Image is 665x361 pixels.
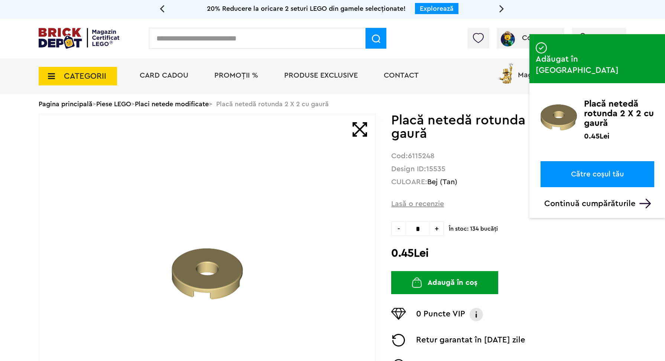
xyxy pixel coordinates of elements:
div: Cod: [391,153,626,160]
h1: Placă netedă rotunda 2 X 2 cu gaură [391,114,602,140]
img: Puncte VIP [391,308,406,320]
div: CULOARE: [391,179,626,186]
a: Placi netede modificate [135,101,209,107]
a: Explorează [420,5,454,12]
span: Lasă o recenzie [391,199,444,209]
img: addedtocart [536,42,547,53]
a: Bej (Tan) [427,178,457,186]
p: Retur garantat în [DATE] zile [416,334,525,347]
img: Info VIP [469,308,484,321]
div: Design ID: [391,166,626,173]
a: Contul meu [500,34,562,42]
span: 20% Reducere la oricare 2 seturi LEGO din gamele selecționate! [207,5,406,12]
img: Arrow%20-%20Down.svg [639,199,651,208]
button: Adaugă în coș [391,271,498,294]
img: addedtocart [529,92,536,99]
span: - [391,221,406,236]
span: CATEGORII [64,72,106,80]
span: Contul meu [522,34,562,42]
p: Continuă cumpărăturile [544,199,654,208]
a: Piese LEGO [96,101,131,107]
strong: 6115248 [408,152,435,160]
span: Adăugat în [GEOGRAPHIC_DATA] [536,53,659,76]
h2: 0.45Lei [391,247,626,260]
div: > > > Placă netedă rotunda 2 X 2 cu gaură [39,94,626,114]
span: Magazine Certificate LEGO® [518,62,615,79]
p: 0.45Lei [584,131,609,139]
span: În stoc: 134 bucăţi [449,221,626,232]
p: 0 Puncte VIP [416,308,465,321]
a: Pagina principală [39,101,93,107]
img: Returnare [391,334,406,347]
span: + [429,221,444,236]
a: Către coșul tău [541,161,654,187]
a: Contact [384,72,419,79]
img: Placă netedă rotunda 2 X 2 cu gaură [172,238,243,309]
a: PROMOȚII % [214,72,258,79]
p: Placă netedă rotunda 2 X 2 cu gaură [584,99,654,128]
strong: 15535 [426,165,445,173]
a: Card Cadou [140,72,188,79]
img: Placă netedă rotunda 2 X 2 cu gaură [541,99,577,136]
a: Produse exclusive [284,72,358,79]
